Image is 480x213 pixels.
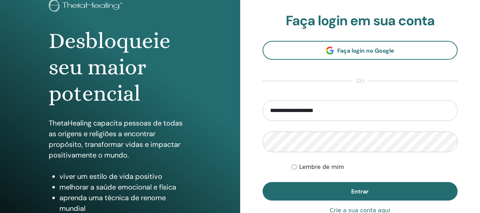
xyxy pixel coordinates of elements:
font: aprenda uma técnica de renome mundial [59,193,166,213]
div: Mantenha-me autenticado indefinidamente ou até que eu faça logout manualmente [292,163,458,171]
font: Entrar [351,188,369,195]
button: Entrar [263,182,458,201]
a: Faça login no Google [263,41,458,60]
font: melhorar a saúde emocional e física [59,182,176,192]
font: Faça login no Google [337,47,394,54]
font: ThetaHealing capacita pessoas de todas as origens e religiões a encontrar propósito, transformar ... [49,118,183,160]
font: Desbloqueie seu maior potencial [49,28,170,106]
font: Lembre de mim [299,164,344,170]
font: viver um estilo de vida positivo [59,172,162,181]
font: ou [356,77,364,85]
font: Faça login em sua conta [286,12,434,30]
